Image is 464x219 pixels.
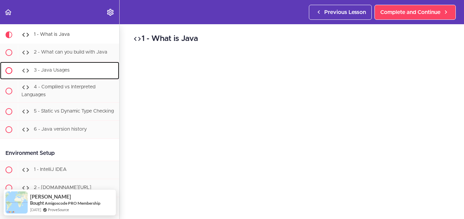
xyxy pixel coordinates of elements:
span: 1 - IntelliJ IDEA [34,167,67,172]
a: Amigoscode PRO Membership [45,201,100,206]
span: 2 - What can you build with Java [34,50,107,55]
span: [DATE] [30,207,41,213]
span: 2 - [DOMAIN_NAME][URL] [34,185,91,190]
span: 3 - Java Usages [34,68,70,73]
a: ProveSource [48,207,69,213]
a: Complete and Continue [374,5,456,20]
span: Previous Lesson [324,8,366,16]
span: Bought [30,200,44,206]
span: Complete and Continue [380,8,440,16]
a: Previous Lesson [309,5,372,20]
svg: Back to course curriculum [4,8,12,16]
span: 1 - What is Java [34,32,70,37]
svg: Settings Menu [106,8,114,16]
h2: 1 - What is Java [133,33,450,45]
span: 6 - Java version history [34,127,87,132]
img: provesource social proof notification image [5,191,28,214]
span: [PERSON_NAME] [30,194,71,200]
span: 5 - Static vs Dynamic Type Checking [34,109,114,114]
span: 4 - Compliled vs Interpreted Languages [22,85,95,97]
